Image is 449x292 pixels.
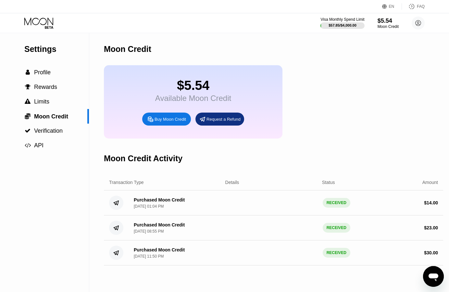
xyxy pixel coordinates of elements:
[422,180,438,185] div: Amount
[24,69,31,75] div: 
[24,128,31,134] div: 
[155,94,231,103] div: Available Moon Credit
[134,197,185,202] div: Purchased Moon Credit
[134,222,185,227] div: Purchased Moon Credit
[34,113,68,120] span: Moon Credit
[24,99,31,104] div: 
[195,113,244,126] div: Request a Refund
[24,113,31,119] div: 
[378,18,399,29] div: $5.54Moon Credit
[104,154,182,163] div: Moon Credit Activity
[155,78,231,93] div: $5.54
[424,225,438,230] div: $ 23.00
[34,98,49,105] span: Limits
[134,204,164,209] div: [DATE] 01:04 PM
[389,4,394,9] div: EN
[24,84,31,90] div: 
[24,44,89,54] div: Settings
[329,23,356,27] div: $57.85 / $4,000.00
[25,113,31,119] span: 
[155,116,186,122] div: Buy Moon Credit
[417,4,425,9] div: FAQ
[134,229,164,234] div: [DATE] 08:55 PM
[423,266,444,287] iframe: Button to launch messaging window
[134,254,164,259] div: [DATE] 11:50 PM
[109,180,144,185] div: Transaction Type
[134,247,185,252] div: Purchased Moon Credit
[26,69,30,75] span: 
[402,3,425,10] div: FAQ
[322,180,335,185] div: Status
[323,248,350,258] div: RECEIVED
[25,128,31,134] span: 
[25,84,31,90] span: 
[34,69,51,76] span: Profile
[104,44,151,54] div: Moon Credit
[34,84,57,90] span: Rewards
[323,223,350,233] div: RECEIVED
[34,142,44,149] span: API
[142,113,191,126] div: Buy Moon Credit
[225,180,239,185] div: Details
[424,250,438,255] div: $ 30.00
[378,18,399,24] div: $5.54
[25,142,31,148] span: 
[382,3,402,10] div: EN
[320,17,364,22] div: Visa Monthly Spend Limit
[206,116,241,122] div: Request a Refund
[378,24,399,29] div: Moon Credit
[25,99,31,104] span: 
[24,142,31,148] div: 
[323,198,350,208] div: RECEIVED
[424,200,438,205] div: $ 14.00
[320,17,364,29] div: Visa Monthly Spend Limit$57.85/$4,000.00
[34,128,63,134] span: Verification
